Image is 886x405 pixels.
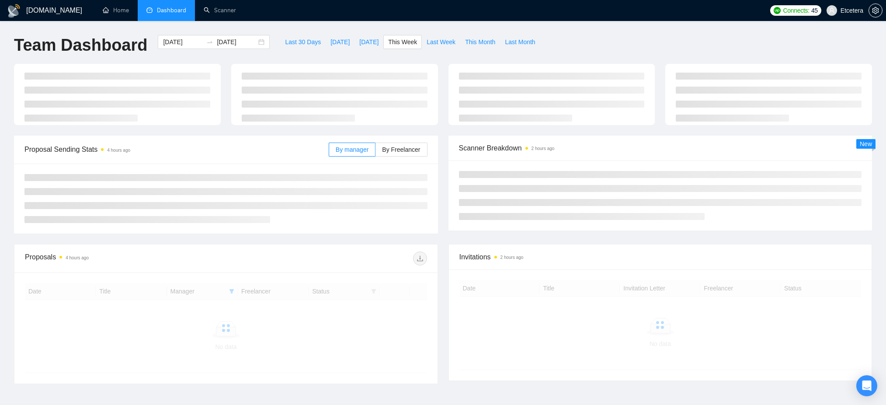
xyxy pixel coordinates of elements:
span: New [860,140,872,147]
button: [DATE] [354,35,383,49]
span: Scanner Breakdown [459,143,862,154]
h1: Team Dashboard [14,35,147,56]
span: Dashboard [157,7,186,14]
span: to [206,38,213,45]
button: Last Month [500,35,540,49]
time: 2 hours ago [532,146,555,151]
button: Last Week [422,35,460,49]
span: [DATE] [330,37,350,47]
input: Start date [163,37,203,47]
span: 45 [811,6,818,15]
button: This Week [383,35,422,49]
button: setting [869,3,883,17]
span: By Freelancer [382,146,420,153]
span: Last 30 Days [285,37,321,47]
span: Proposal Sending Stats [24,144,329,155]
a: searchScanner [204,7,236,14]
img: logo [7,4,21,18]
span: This Week [388,37,417,47]
span: Connects: [783,6,810,15]
div: Open Intercom Messenger [856,375,877,396]
time: 4 hours ago [107,148,130,153]
span: swap-right [206,38,213,45]
button: Last 30 Days [280,35,326,49]
input: End date [217,37,257,47]
time: 4 hours ago [66,255,89,260]
button: [DATE] [326,35,354,49]
a: setting [869,7,883,14]
span: setting [869,7,882,14]
time: 2 hours ago [500,255,524,260]
span: [DATE] [359,37,379,47]
a: homeHome [103,7,129,14]
span: dashboard [146,7,153,13]
div: Proposals [25,251,226,265]
span: Last Week [427,37,455,47]
span: user [829,7,835,14]
span: By manager [336,146,368,153]
button: This Month [460,35,500,49]
span: This Month [465,37,495,47]
span: Invitations [459,251,862,262]
span: Last Month [505,37,535,47]
img: upwork-logo.png [774,7,781,14]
